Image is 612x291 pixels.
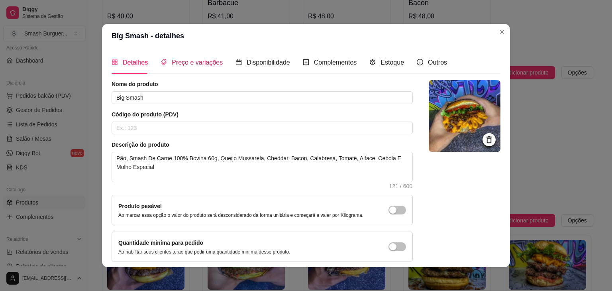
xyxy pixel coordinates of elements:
[118,203,162,209] label: Produto pesável
[123,59,148,66] span: Detalhes
[112,152,412,182] textarea: Pão, Smash De Carne 100% Bovina 60g, Queijo Mussarela, Cheddar, Bacon, Calabresa, Tomate, Alface,...
[417,59,423,65] span: info-circle
[118,212,363,218] p: Ao marcar essa opção o valor do produto será desconsiderado da forma unitária e começará a valer ...
[369,59,376,65] span: code-sandbox
[112,91,413,104] input: Ex.: Hamburguer de costela
[172,59,223,66] span: Preço e variações
[112,59,118,65] span: appstore
[118,249,290,255] p: Ao habilitar seus clientes terão que pedir uma quantidade miníma desse produto.
[247,59,290,66] span: Disponibilidade
[161,59,167,65] span: tags
[118,240,203,246] label: Quantidade miníma para pedido
[428,59,447,66] span: Outros
[381,59,404,66] span: Estoque
[112,80,413,88] article: Nome do produto
[303,59,309,65] span: plus-square
[496,26,508,38] button: Close
[314,59,357,66] span: Complementos
[102,24,510,48] header: Big Smash - detalhes
[429,80,500,152] img: logo da loja
[235,59,242,65] span: calendar
[112,141,413,149] article: Descrição do produto
[112,122,413,134] input: Ex.: 123
[112,110,413,118] article: Código do produto (PDV)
